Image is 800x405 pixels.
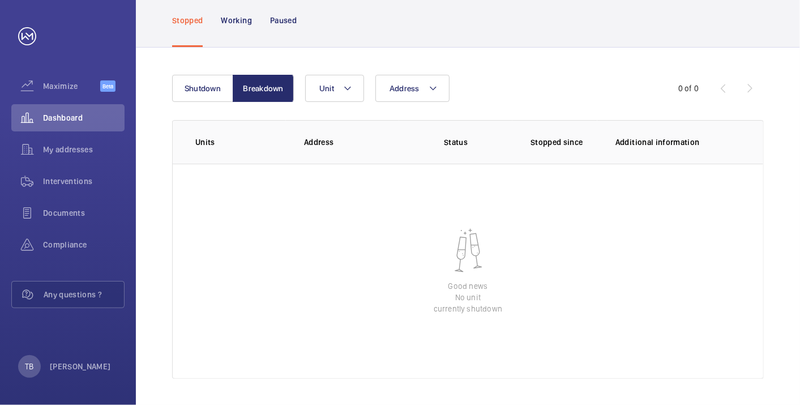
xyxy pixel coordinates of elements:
span: Maximize [43,80,100,92]
p: Units [195,137,286,148]
span: Compliance [43,239,125,250]
p: Status [407,137,504,148]
p: Paused [270,15,297,26]
span: Dashboard [43,112,125,123]
button: Unit [305,75,364,102]
p: Address [304,137,399,148]
span: Unit [319,84,334,93]
span: Any questions ? [44,289,124,300]
p: TB [25,361,33,372]
span: Documents [43,207,125,219]
p: [PERSON_NAME] [50,361,111,372]
p: Additional information [615,137,741,148]
button: Shutdown [172,75,233,102]
span: Address [390,84,420,93]
p: Stopped [172,15,203,26]
p: Working [221,15,251,26]
span: Interventions [43,176,125,187]
button: Address [375,75,450,102]
p: Stopped since [531,137,597,148]
span: Beta [100,80,115,92]
button: Breakdown [233,75,294,102]
p: Good news No unit currently shutdown [434,280,502,314]
div: 0 of 0 [678,83,699,94]
span: My addresses [43,144,125,155]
